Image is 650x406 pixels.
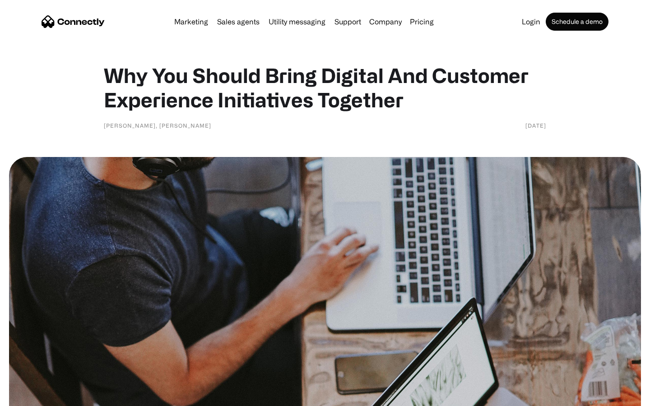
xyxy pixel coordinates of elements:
[9,390,54,403] aside: Language selected: English
[104,121,211,130] div: [PERSON_NAME], [PERSON_NAME]
[104,63,546,112] h1: Why You Should Bring Digital And Customer Experience Initiatives Together
[171,18,212,25] a: Marketing
[18,390,54,403] ul: Language list
[214,18,263,25] a: Sales agents
[265,18,329,25] a: Utility messaging
[518,18,544,25] a: Login
[406,18,437,25] a: Pricing
[331,18,365,25] a: Support
[525,121,546,130] div: [DATE]
[546,13,608,31] a: Schedule a demo
[369,15,402,28] div: Company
